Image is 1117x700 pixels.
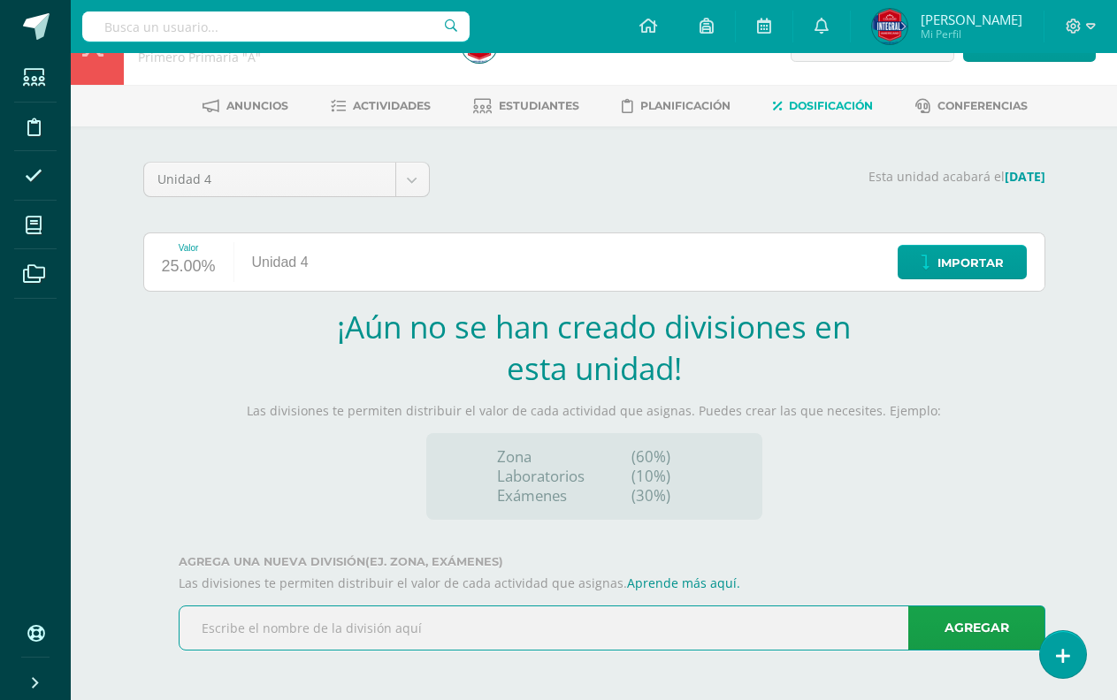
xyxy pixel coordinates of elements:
[497,467,585,486] p: Laboratorios
[640,99,731,112] span: Planificación
[365,555,503,568] strong: (ej. Zona, Exámenes)
[162,243,216,253] div: Valor
[898,245,1027,279] a: Importar
[631,486,692,506] p: (30%)
[497,447,585,467] p: Zona
[622,92,731,120] a: Planificación
[921,27,1022,42] span: Mi Perfil
[157,163,382,196] span: Unidad 4
[627,574,740,591] a: Aprende más aquí.
[451,169,1045,185] p: Esta unidad acabará el
[138,49,440,65] div: Primero Primaria 'A'
[872,9,907,44] img: f13dc2cf2884ab7a474128d11d9ad4aa.png
[497,486,585,506] p: Exámenes
[82,11,470,42] input: Busca un usuario...
[179,575,1045,591] p: Las divisiones te permiten distribuir el valor de cada actividad que asignas.
[937,247,1004,279] span: Importar
[331,92,431,120] a: Actividades
[631,447,692,467] p: (60%)
[473,92,579,120] a: Estudiantes
[144,163,429,196] a: Unidad 4
[773,92,873,120] a: Dosificación
[333,306,855,389] h2: ¡Aún no se han creado divisiones en esta unidad!
[915,92,1028,120] a: Conferencias
[179,555,1045,568] label: Agrega una nueva división
[937,99,1028,112] span: Conferencias
[908,605,1045,651] a: Agregar
[499,99,579,112] span: Estudiantes
[1005,168,1045,185] strong: [DATE]
[203,92,288,120] a: Anuncios
[143,403,1045,419] p: Las divisiones te permiten distribuir el valor de cada actividad que asignas. Puedes crear las qu...
[226,99,288,112] span: Anuncios
[180,606,1044,650] input: Escribe el nombre de la división aquí
[789,99,873,112] span: Dosificación
[631,467,692,486] p: (10%)
[162,253,216,281] div: 25.00%
[353,99,431,112] span: Actividades
[921,11,1022,28] span: [PERSON_NAME]
[234,233,326,291] div: Unidad 4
